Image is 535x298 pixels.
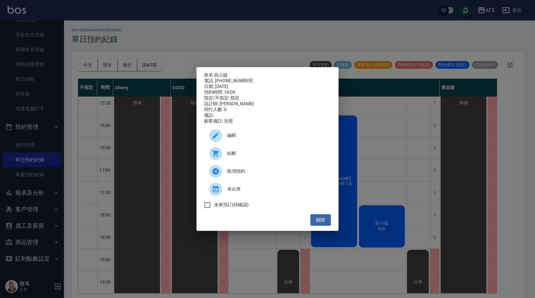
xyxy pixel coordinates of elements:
span: 未出席 [227,186,326,192]
a: 吳小姐 [214,72,228,77]
p: 姓名: [204,72,331,78]
div: 同行人數: 0 [204,107,331,113]
div: 未出席 [204,180,331,198]
div: 日期: [DATE] [204,84,331,90]
div: 電話: [PHONE_NUMBER] [204,78,331,84]
div: 取消預約 [204,162,331,180]
div: 預約時間: 18:00 [204,90,331,95]
span: 未來預訂(待確認) [214,201,249,208]
div: 顧客備註: 洗剪 [204,118,331,124]
div: 指定/不指定: 指定 [204,95,331,101]
span: 結帳 [227,150,326,157]
span: 編輯 [227,132,326,139]
div: 備註: [204,113,331,118]
button: 關閉 [310,214,331,226]
span: 取消預約 [227,168,326,175]
div: 編輯 [204,127,331,145]
div: 設計師: [PERSON_NAME] [204,101,331,107]
a: 結帳 [204,145,331,162]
